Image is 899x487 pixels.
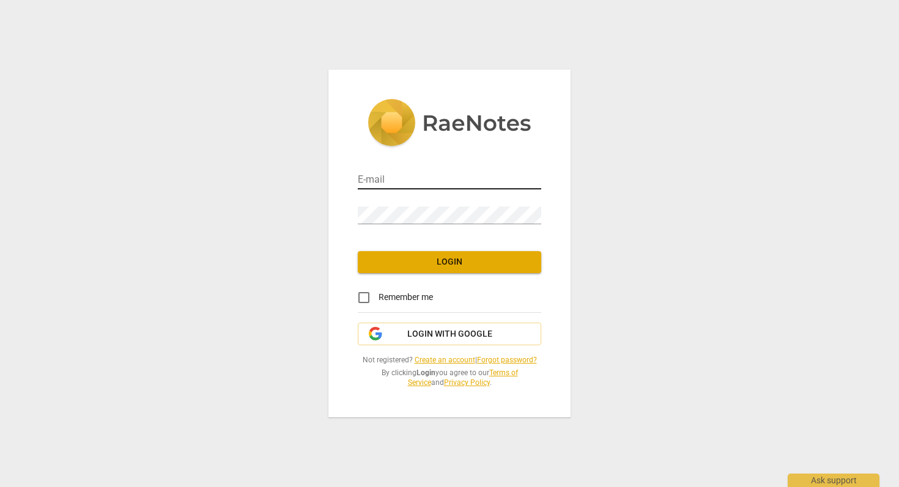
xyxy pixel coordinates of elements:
button: Login with Google [358,323,541,346]
span: Remember me [379,291,433,304]
a: Create an account [415,356,475,364]
span: Not registered? | [358,355,541,365]
span: Login with Google [407,328,492,340]
img: 5ac2273c67554f335776073100b6d88f.svg [368,99,531,149]
a: Privacy Policy [444,378,490,387]
a: Terms of Service [408,368,518,387]
span: Login [368,256,531,268]
span: By clicking you agree to our and . [358,368,541,388]
div: Ask support [788,474,879,487]
button: Login [358,251,541,273]
a: Forgot password? [477,356,537,364]
b: Login [416,368,435,377]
